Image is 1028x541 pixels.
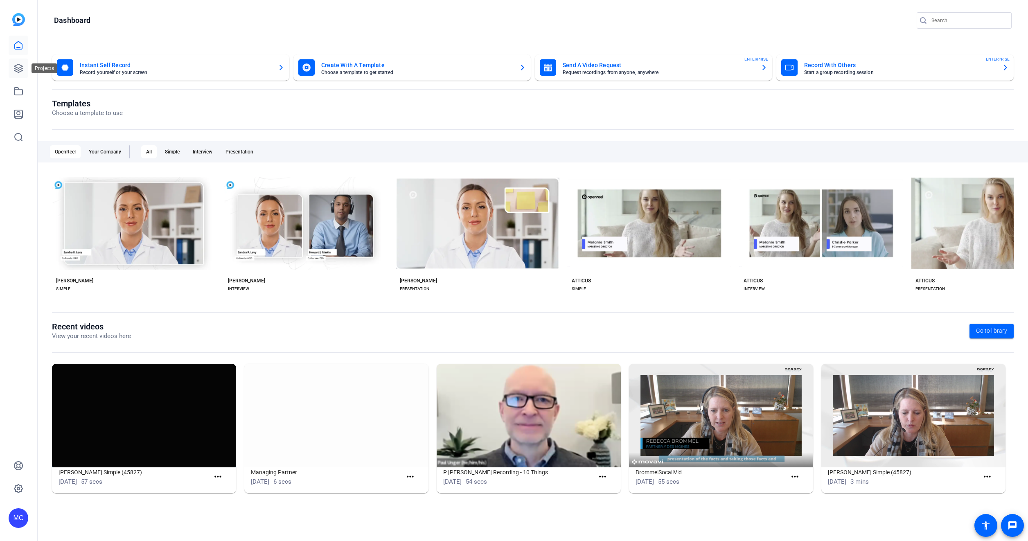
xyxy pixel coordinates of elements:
div: SIMPLE [572,286,586,292]
h1: Templates [52,99,123,108]
button: Instant Self RecordRecord yourself or your screen [52,54,289,81]
span: [DATE] [828,478,846,485]
span: [DATE] [251,478,269,485]
mat-card-title: Record With Others [804,60,996,70]
h1: [PERSON_NAME] Simple (45827) [828,467,979,477]
div: INTERVIEW [228,286,249,292]
mat-card-title: Create With A Template [321,60,513,70]
div: Interview [188,145,217,158]
div: [PERSON_NAME] [228,277,265,284]
h1: Dashboard [54,16,90,25]
div: [PERSON_NAME] [400,277,437,284]
h1: BrommelSocailVid [636,467,787,477]
div: Your Company [84,145,126,158]
span: 57 secs [81,478,102,485]
div: Projects [32,63,57,73]
div: ATTICUS [915,277,935,284]
span: 3 mins [850,478,869,485]
h1: P [PERSON_NAME] Recording - 10 Things [443,467,594,477]
span: [DATE] [636,478,654,485]
img: Dorsey Simple (45827) [821,364,1005,467]
p: View your recent videos here [52,331,131,341]
div: MC [9,508,28,528]
div: Presentation [221,145,258,158]
img: Dorsey Simple (45827) [52,364,236,467]
h1: Managing Partner [251,467,402,477]
div: [PERSON_NAME] [56,277,93,284]
span: [DATE] [59,478,77,485]
p: Choose a template to use [52,108,123,118]
mat-card-subtitle: Start a group recording session [804,70,996,75]
mat-icon: more_horiz [982,472,992,482]
span: 54 secs [466,478,487,485]
mat-icon: message [1008,521,1017,530]
div: All [141,145,157,158]
input: Search [931,16,1005,25]
div: ATTICUS [572,277,591,284]
mat-card-title: Instant Self Record [80,60,271,70]
mat-card-subtitle: Request recordings from anyone, anywhere [563,70,754,75]
div: OpenReel [50,145,81,158]
span: 55 secs [658,478,679,485]
div: PRESENTATION [400,286,429,292]
mat-card-title: Send A Video Request [563,60,754,70]
div: SIMPLE [56,286,70,292]
mat-icon: more_horiz [405,472,415,482]
img: blue-gradient.svg [12,13,25,26]
span: ENTERPRISE [986,56,1010,62]
span: ENTERPRISE [744,56,768,62]
div: ATTICUS [744,277,763,284]
img: P Unger Recording - 10 Things [437,364,621,467]
mat-card-subtitle: Record yourself or your screen [80,70,271,75]
button: Record With OthersStart a group recording sessionENTERPRISE [776,54,1014,81]
h1: Recent videos [52,322,131,331]
mat-icon: more_horiz [597,472,608,482]
span: [DATE] [443,478,462,485]
mat-icon: more_horiz [213,472,223,482]
span: Go to library [976,327,1007,335]
img: BrommelSocailVid [629,364,813,467]
button: Send A Video RequestRequest recordings from anyone, anywhereENTERPRISE [535,54,772,81]
img: Managing Partner [244,364,428,467]
mat-card-subtitle: Choose a template to get started [321,70,513,75]
span: 6 secs [273,478,291,485]
button: Create With A TemplateChoose a template to get started [293,54,531,81]
mat-icon: accessibility [981,521,991,530]
h1: [PERSON_NAME] Simple (45827) [59,467,210,477]
div: Simple [160,145,185,158]
a: Go to library [969,324,1014,338]
div: INTERVIEW [744,286,765,292]
mat-icon: more_horiz [790,472,800,482]
div: PRESENTATION [915,286,945,292]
